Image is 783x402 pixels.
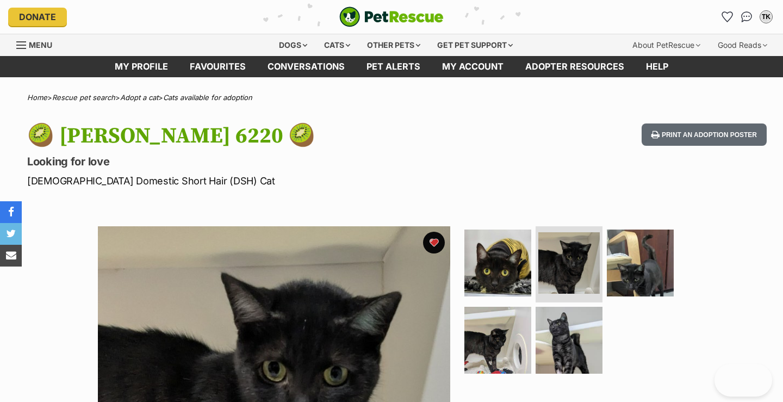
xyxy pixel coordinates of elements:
h1: 🥝 [PERSON_NAME] 6220 🥝 [27,123,477,149]
div: Other pets [359,34,428,56]
div: Good Reads [710,34,775,56]
span: Menu [29,40,52,50]
a: Cats available for adoption [163,93,252,102]
p: [DEMOGRAPHIC_DATA] Domestic Short Hair (DSH) Cat [27,174,477,188]
div: About PetRescue [625,34,708,56]
img: Photo of 🥝 Clara 6220 🥝 [536,307,602,374]
a: conversations [257,56,356,77]
ul: Account quick links [718,8,775,26]
a: Pet alerts [356,56,431,77]
a: Menu [16,34,60,54]
a: PetRescue [339,7,444,27]
button: Print an adoption poster [642,123,767,146]
div: Get pet support [430,34,520,56]
button: favourite [423,232,445,253]
img: Photo of 🥝 Clara 6220 🥝 [464,230,531,296]
a: Adopter resources [514,56,635,77]
a: Adopt a cat [120,93,158,102]
a: Favourites [718,8,736,26]
a: Donate [8,8,67,26]
a: Home [27,93,47,102]
div: Dogs [271,34,315,56]
p: Looking for love [27,154,477,169]
iframe: Help Scout Beacon - Open [714,364,772,397]
img: Photo of 🥝 Clara 6220 🥝 [538,232,600,294]
div: TK [761,11,772,22]
button: My account [757,8,775,26]
a: Favourites [179,56,257,77]
div: Cats [316,34,358,56]
img: Photo of 🥝 Clara 6220 🥝 [607,230,674,296]
img: chat-41dd97257d64d25036548639549fe6c8038ab92f7586957e7f3b1b290dea8141.svg [741,11,753,22]
img: Photo of 🥝 Clara 6220 🥝 [464,307,531,374]
a: My profile [104,56,179,77]
a: My account [431,56,514,77]
a: Conversations [738,8,755,26]
a: Rescue pet search [52,93,115,102]
a: Help [635,56,679,77]
img: logo-cat-932fe2b9b8326f06289b0f2fb663e598f794de774fb13d1741a6617ecf9a85b4.svg [339,7,444,27]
